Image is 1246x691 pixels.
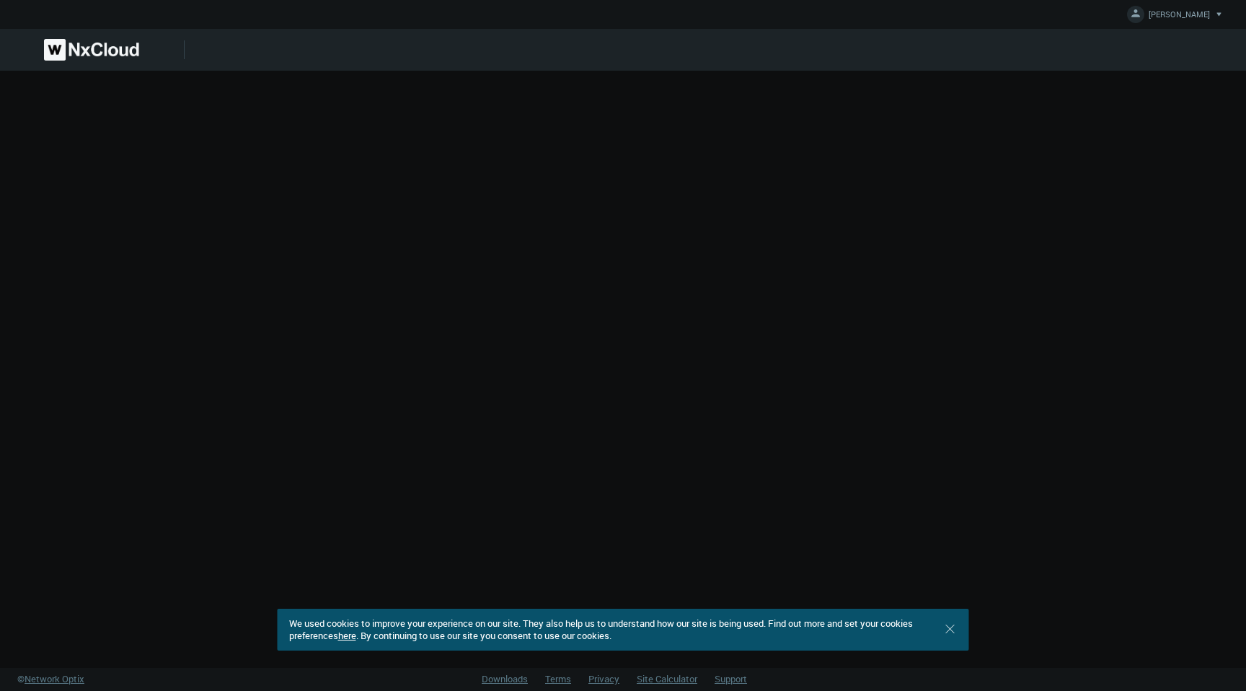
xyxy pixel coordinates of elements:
[715,672,747,685] a: Support
[545,672,571,685] a: Terms
[588,672,619,685] a: Privacy
[25,672,84,685] span: Network Optix
[356,629,611,642] span: . By continuing to use our site you consent to use our cookies.
[637,672,697,685] a: Site Calculator
[289,617,913,642] span: We used cookies to improve your experience on our site. They also help us to understand how our s...
[338,629,356,642] a: here
[1149,9,1210,25] span: [PERSON_NAME]
[482,672,528,685] a: Downloads
[17,672,84,687] a: ©Network Optix
[44,39,139,61] img: Nx Cloud logo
